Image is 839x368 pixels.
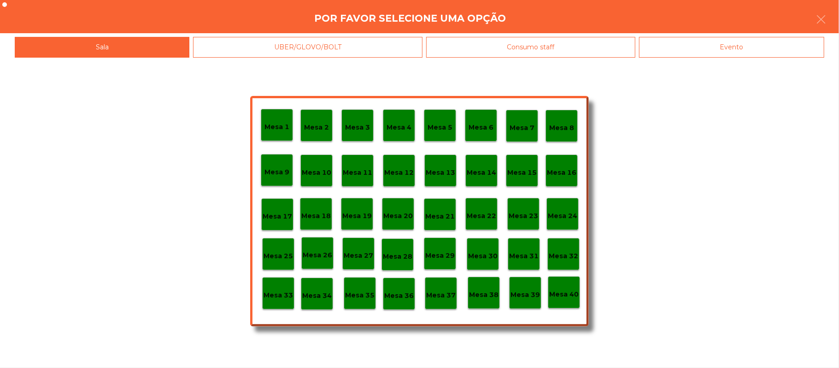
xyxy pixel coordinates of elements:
div: Consumo staff [426,37,635,58]
p: Mesa 35 [345,290,375,301]
p: Mesa 3 [345,122,370,133]
p: Mesa 11 [343,167,372,178]
p: Mesa 10 [302,167,331,178]
p: Mesa 22 [467,211,496,221]
div: Evento [639,37,824,58]
p: Mesa 16 [547,167,576,178]
p: Mesa 40 [549,289,579,300]
p: Mesa 34 [302,291,332,301]
p: Mesa 15 [507,167,537,178]
p: Mesa 29 [425,250,455,261]
p: Mesa 9 [264,167,289,178]
p: Mesa 2 [304,122,329,133]
p: Mesa 39 [510,290,540,300]
p: Mesa 36 [384,291,414,301]
p: Mesa 30 [468,251,498,261]
p: Mesa 18 [301,211,331,221]
p: Mesa 20 [383,211,413,221]
div: Sala [15,37,189,58]
p: Mesa 7 [510,123,534,133]
p: Mesa 27 [344,250,373,261]
p: Mesa 13 [426,167,455,178]
p: Mesa 12 [384,167,414,178]
p: Mesa 6 [469,122,493,133]
p: Mesa 38 [469,290,499,300]
p: Mesa 31 [509,251,539,261]
p: Mesa 26 [303,250,332,261]
p: Mesa 33 [264,290,293,301]
h4: Por favor selecione uma opção [315,12,506,25]
div: UBER/GLOVO/BOLT [193,37,422,58]
p: Mesa 14 [467,167,496,178]
p: Mesa 5 [428,122,452,133]
p: Mesa 37 [426,290,456,301]
p: Mesa 28 [383,251,412,262]
p: Mesa 8 [549,123,574,133]
p: Mesa 23 [509,211,538,221]
p: Mesa 21 [425,211,455,222]
p: Mesa 25 [264,251,293,261]
p: Mesa 17 [263,211,292,222]
p: Mesa 1 [264,122,289,132]
p: Mesa 19 [342,211,372,221]
p: Mesa 4 [387,122,411,133]
p: Mesa 32 [549,251,578,261]
p: Mesa 24 [548,211,577,221]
